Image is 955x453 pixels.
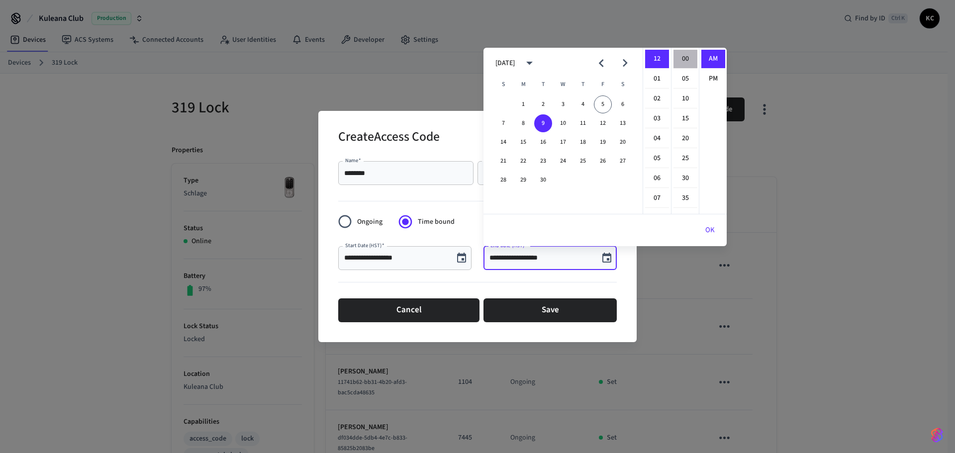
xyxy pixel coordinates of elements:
span: Time bound [418,217,455,227]
span: Sunday [494,75,512,94]
button: 15 [514,133,532,151]
button: 8 [514,114,532,132]
button: calendar view is open, switch to year view [518,51,541,75]
li: 35 minutes [673,189,697,208]
button: 29 [514,171,532,189]
button: 9 [534,114,552,132]
li: 20 minutes [673,129,697,148]
button: 2 [534,95,552,113]
ul: Select minutes [671,48,699,214]
img: SeamLogoGradient.69752ec5.svg [931,427,943,443]
button: 11 [574,114,592,132]
li: 8 hours [645,209,669,228]
span: Monday [514,75,532,94]
button: Previous month [589,51,613,75]
li: 1 hours [645,70,669,89]
li: 10 minutes [673,90,697,108]
button: OK [693,218,727,242]
button: Next month [613,51,637,75]
li: AM [701,50,725,69]
li: 12 hours [645,50,669,69]
label: Name [345,157,361,164]
li: 30 minutes [673,169,697,188]
button: 18 [574,133,592,151]
button: 4 [574,95,592,113]
button: 16 [534,133,552,151]
li: 6 hours [645,169,669,188]
button: 7 [494,114,512,132]
button: 20 [614,133,632,151]
button: 26 [594,152,612,170]
ul: Select hours [643,48,671,214]
button: 12 [594,114,612,132]
button: 17 [554,133,572,151]
li: 25 minutes [673,149,697,168]
button: 14 [494,133,512,151]
button: 22 [514,152,532,170]
span: Ongoing [357,217,382,227]
label: End Date (HST) [490,242,527,249]
span: Friday [594,75,612,94]
div: [DATE] [495,58,515,69]
button: 23 [534,152,552,170]
span: Saturday [614,75,632,94]
span: Thursday [574,75,592,94]
li: 3 hours [645,109,669,128]
button: 6 [614,95,632,113]
li: 7 hours [645,189,669,208]
button: Choose date, selected date is Sep 9, 2025 [597,248,617,268]
span: Wednesday [554,75,572,94]
label: Start Date (HST) [345,242,384,249]
button: 28 [494,171,512,189]
li: PM [701,70,725,88]
h2: Create Access Code [338,123,440,153]
button: 19 [594,133,612,151]
li: 5 hours [645,149,669,168]
li: 0 minutes [673,50,697,69]
ul: Select meridiem [699,48,727,214]
button: 25 [574,152,592,170]
button: 21 [494,152,512,170]
button: 13 [614,114,632,132]
button: 10 [554,114,572,132]
button: 30 [534,171,552,189]
li: 2 hours [645,90,669,108]
button: 1 [514,95,532,113]
button: 3 [554,95,572,113]
li: 15 minutes [673,109,697,128]
span: Tuesday [534,75,552,94]
button: Choose date, selected date is Sep 5, 2025 [452,248,472,268]
button: 24 [554,152,572,170]
button: 5 [594,95,612,113]
li: 40 minutes [673,209,697,228]
button: Save [483,298,617,322]
li: 4 hours [645,129,669,148]
button: 27 [614,152,632,170]
li: 5 minutes [673,70,697,89]
button: Cancel [338,298,479,322]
